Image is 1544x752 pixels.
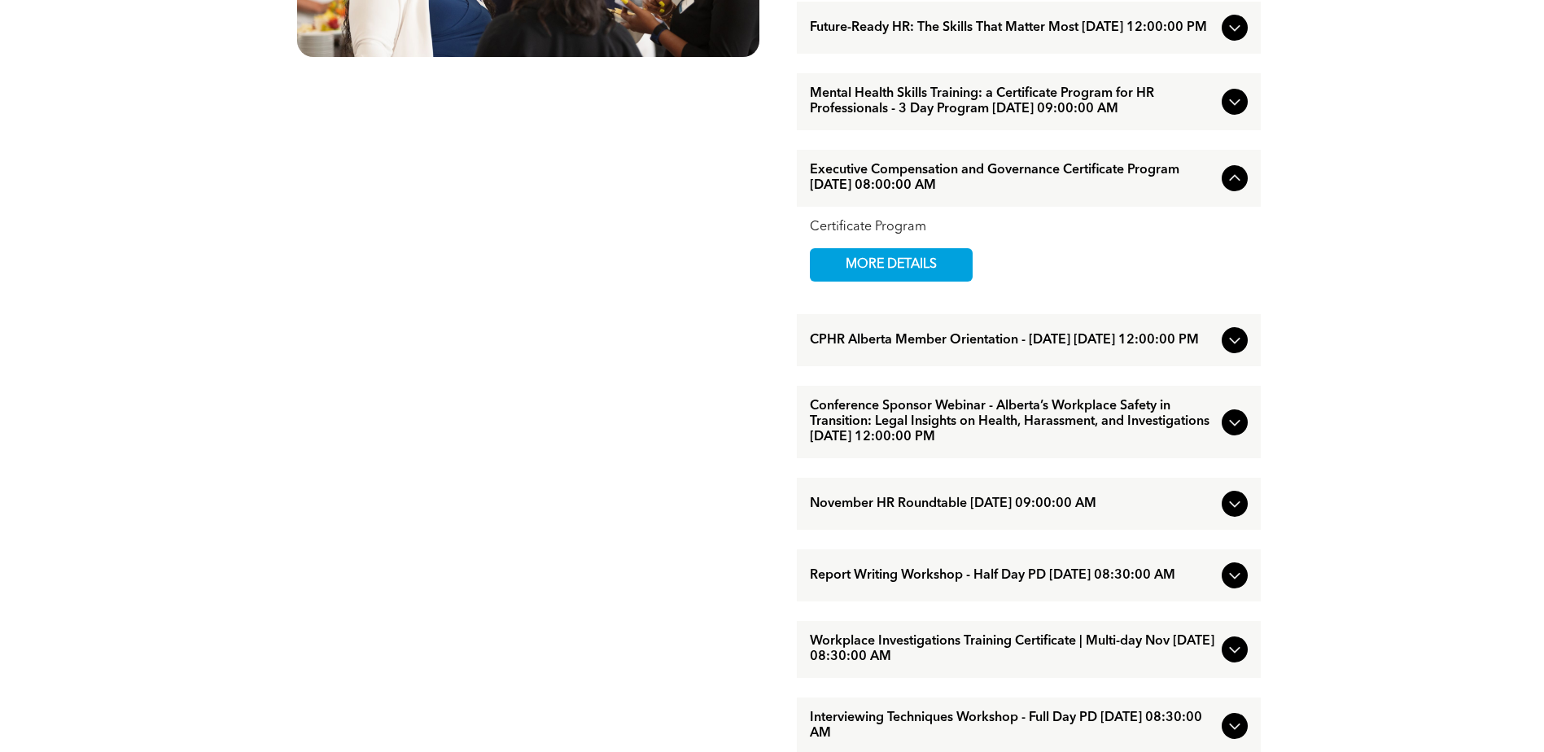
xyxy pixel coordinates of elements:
span: November HR Roundtable [DATE] 09:00:00 AM [810,496,1215,512]
a: MORE DETAILS [810,248,973,282]
span: Report Writing Workshop - Half Day PD [DATE] 08:30:00 AM [810,568,1215,584]
span: Mental Health Skills Training: a Certificate Program for HR Professionals - 3 Day Program [DATE] ... [810,86,1215,117]
span: Interviewing Techniques Workshop - Full Day PD [DATE] 08:30:00 AM [810,710,1215,741]
span: MORE DETAILS [827,249,956,281]
span: Conference Sponsor Webinar - Alberta’s Workplace Safety in Transition: Legal Insights on Health, ... [810,399,1215,445]
span: Workplace Investigations Training Certificate | Multi-day Nov [DATE] 08:30:00 AM [810,634,1215,665]
div: Certificate Program [810,220,1248,235]
span: CPHR Alberta Member Orientation - [DATE] [DATE] 12:00:00 PM [810,333,1215,348]
span: Executive Compensation and Governance Certificate Program [DATE] 08:00:00 AM [810,163,1215,194]
span: Future-Ready HR: The Skills That Matter Most [DATE] 12:00:00 PM [810,20,1215,36]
